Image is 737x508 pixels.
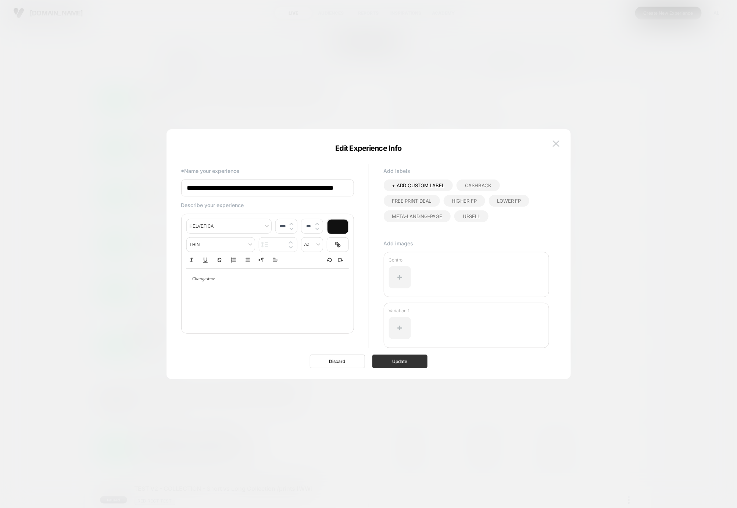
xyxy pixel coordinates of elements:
[372,355,427,368] button: Update
[392,182,444,188] span: + ADD CUSTOM LABEL
[242,256,253,264] button: Bullet list
[187,238,255,252] span: fontWeight
[200,256,211,264] button: Underline
[553,141,559,147] img: close
[270,256,280,264] span: Align
[187,219,271,233] span: font
[301,238,323,252] span: transform
[290,227,293,230] img: down
[310,355,365,368] button: Discard
[497,198,521,204] span: LOWER FP
[392,198,432,204] span: FREE PRINT DEAL
[290,223,293,225] img: up
[181,168,354,174] p: *Name your experience
[384,240,549,246] p: Add images
[214,256,225,264] button: Strike
[392,213,443,219] span: META-LANDING-PAGE
[181,202,354,208] p: Describe your experience
[452,198,477,204] span: HIGHER FP
[228,256,239,264] button: Ordered list
[463,213,480,219] span: UPSELL
[465,182,491,188] span: CASHBACK
[261,242,268,248] img: line height
[389,257,544,263] p: Control
[315,223,319,225] img: up
[336,144,402,153] span: Edit Experience Info
[289,246,293,249] img: down
[315,227,319,230] img: down
[289,241,293,244] img: up
[186,256,197,264] button: Italic
[256,256,266,264] button: Right to Left
[389,308,544,313] p: Variation 1
[384,168,549,174] p: Add labels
